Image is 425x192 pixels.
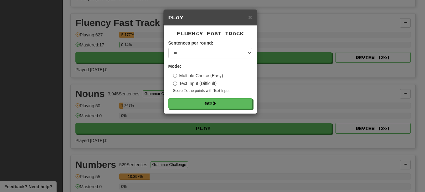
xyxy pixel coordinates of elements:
[173,80,217,87] label: Text Input (Difficult)
[248,14,252,20] button: Close
[173,88,252,93] small: Score 2x the points with Text Input !
[173,82,177,86] input: Text Input (Difficult)
[248,13,252,21] span: ×
[168,64,181,69] strong: Mode:
[168,14,252,21] h5: Play
[173,72,223,79] label: Multiple Choice (Easy)
[177,31,244,36] span: Fluency Fast Track
[173,74,177,78] input: Multiple Choice (Easy)
[168,40,213,46] label: Sentences per round:
[168,98,252,109] button: Go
